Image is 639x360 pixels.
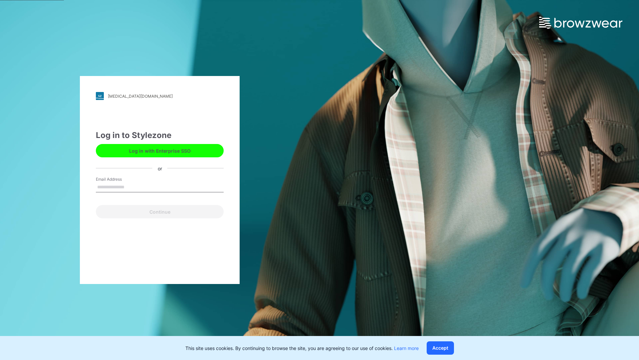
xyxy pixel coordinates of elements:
[96,129,224,141] div: Log in to Stylezone
[96,92,104,100] img: stylezone-logo.562084cfcfab977791bfbf7441f1a819.svg
[108,94,173,99] div: [MEDICAL_DATA][DOMAIN_NAME]
[96,176,142,182] label: Email Address
[185,345,419,352] p: This site uses cookies. By continuing to browse the site, you are agreeing to our use of cookies.
[539,17,622,29] img: browzwear-logo.e42bd6dac1945053ebaf764b6aa21510.svg
[96,144,224,157] button: Log in with Enterprise SSO
[152,165,167,172] div: or
[394,345,419,351] a: Learn more
[427,341,454,355] button: Accept
[96,92,224,100] a: [MEDICAL_DATA][DOMAIN_NAME]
